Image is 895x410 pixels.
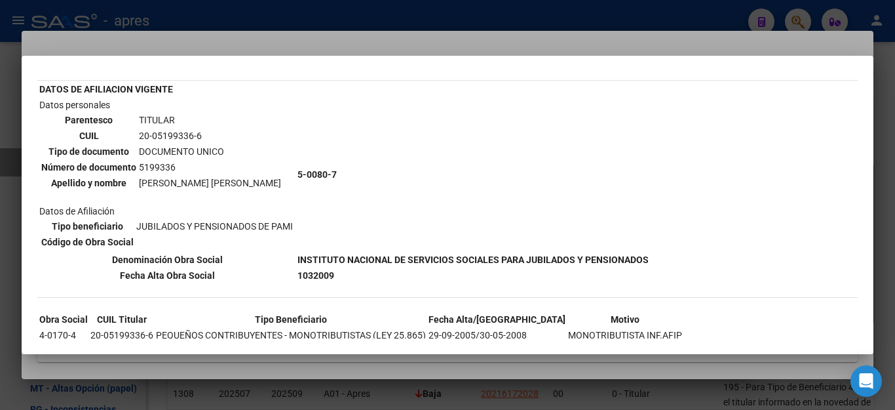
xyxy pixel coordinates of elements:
td: [PERSON_NAME] [PERSON_NAME] [138,176,282,190]
td: PEQUEÑOS CONTRIBUYENTES - MONOTRIBUTISTAS (LEY 25.865) [155,328,427,342]
th: Obra Social [39,312,88,327]
th: CUIL Titular [90,312,154,327]
th: Tipo de documento [41,144,137,159]
b: DATOS DE AFILIACION VIGENTE [39,84,173,94]
th: Tipo beneficiario [41,219,134,234]
td: MONOTRIBUTISTA INF.AFIP [567,328,683,342]
td: 20-05199336-6 [138,129,282,143]
th: Motivo [567,312,683,327]
b: INSTITUTO NACIONAL DE SERVICIOS SOCIALES PARA JUBILADOS Y PENSIONADOS [297,255,649,265]
td: DOCUMENTO UNICO [138,144,282,159]
th: CUIL [41,129,137,143]
div: Open Intercom Messenger [850,365,882,397]
th: Código de Obra Social [41,235,134,249]
b: 5-0080-7 [297,169,337,180]
th: Parentesco [41,113,137,127]
td: 29-09-2005/30-05-2008 [428,328,566,342]
td: TITULAR [138,113,282,127]
th: Denominación Obra Social [39,253,295,267]
th: Apellido y nombre [41,176,137,190]
b: 1032009 [297,270,334,281]
th: Fecha Alta/[GEOGRAPHIC_DATA] [428,312,566,327]
td: 20-05199336-6 [90,328,154,342]
th: Tipo Beneficiario [155,312,427,327]
td: Datos personales Datos de Afiliación [39,98,295,251]
td: 5199336 [138,160,282,174]
td: JUBILADOS Y PENSIONADOS DE PAMI [136,219,294,234]
th: Número de documento [41,160,137,174]
th: Fecha Alta Obra Social [39,268,295,283]
td: 4-0170-4 [39,328,88,342]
